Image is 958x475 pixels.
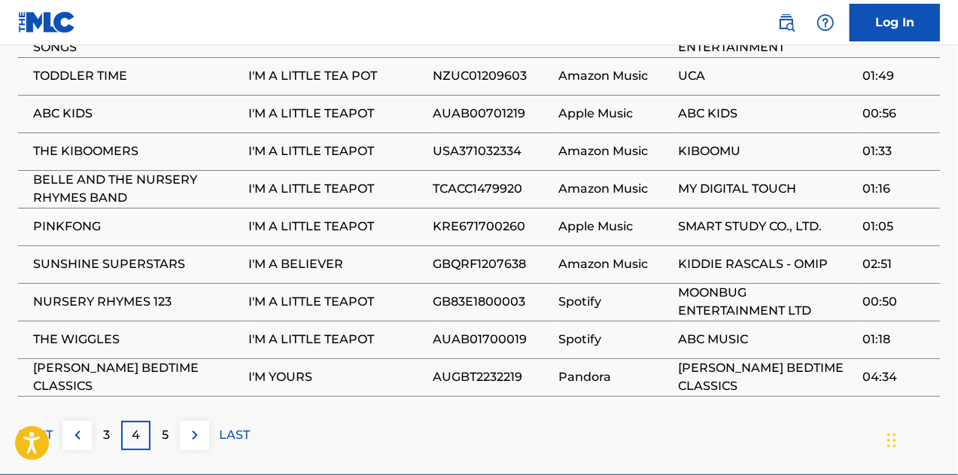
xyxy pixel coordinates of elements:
span: I'M YOURS [248,368,425,386]
span: Spotify [558,330,671,349]
span: ABC MUSIC [678,330,855,349]
span: PINKFONG [33,218,241,236]
span: MOONBUG ENTERTAINMENT LTD [678,284,855,320]
div: Help [810,8,841,38]
span: UCA [678,67,855,85]
p: FIRST [18,426,53,444]
div: Arrastrar [887,418,896,463]
p: 4 [132,426,140,444]
span: [PERSON_NAME] BEDTIME CLASSICS [678,359,855,395]
span: ABC KIDS [33,105,241,123]
img: help [817,14,835,32]
span: AUAB00701219 [433,105,551,123]
span: 01:18 [862,330,932,349]
span: AUGBT2232219 [433,368,551,386]
span: 04:34 [862,368,932,386]
span: BELLE AND THE NURSERY RHYMES BAND [33,171,241,207]
span: Amazon Music [558,142,671,160]
a: Public Search [771,8,801,38]
span: I'M A LITTLE TEAPOT [248,330,425,349]
span: KIBOOMU [678,142,855,160]
span: Spotify [558,293,671,311]
span: Pandora [558,368,671,386]
span: AUAB01700019 [433,330,551,349]
a: Log In [850,4,940,41]
img: MLC Logo [18,11,76,33]
p: 3 [103,426,110,444]
span: MY DIGITAL TOUCH [678,180,855,198]
span: TODDLER TIME [33,67,241,85]
span: ABC KIDS [678,105,855,123]
span: NZUC01209603 [433,67,551,85]
p: 5 [162,426,169,444]
span: THE KIBOOMERS [33,142,241,160]
span: Apple Music [558,105,671,123]
div: Widget de chat [883,403,958,475]
span: TCACC1479920 [433,180,551,198]
span: I'M A LITTLE TEAPOT [248,293,425,311]
span: 01:33 [862,142,932,160]
span: 00:50 [862,293,932,311]
span: I'M A LITTLE TEAPOT [248,218,425,236]
p: LAST [219,426,250,444]
span: USA371032334 [433,142,551,160]
span: SUNSHINE SUPERSTARS [33,255,241,273]
span: 02:51 [862,255,932,273]
img: right [186,426,204,444]
span: GBQRF1207638 [433,255,551,273]
span: KIDDIE RASCALS - OMIP [678,255,855,273]
span: I'M A LITTLE TEAPOT [248,180,425,198]
span: NURSERY RHYMES 123 [33,293,241,311]
span: GB83E1800003 [433,293,551,311]
span: [PERSON_NAME] BEDTIME CLASSICS [33,359,241,395]
span: SMART STUDY CO., LTD. [678,218,855,236]
span: Apple Music [558,218,671,236]
span: 01:16 [862,180,932,198]
span: 01:49 [862,67,932,85]
span: I'M A LITTLE TEAPOT [248,142,425,160]
span: Amazon Music [558,180,671,198]
span: Amazon Music [558,255,671,273]
span: Amazon Music [558,67,671,85]
iframe: Chat Widget [883,403,958,475]
span: 01:05 [862,218,932,236]
span: THE WIGGLES [33,330,241,349]
span: KRE671700260 [433,218,551,236]
img: left [68,426,87,444]
span: 00:56 [862,105,932,123]
img: search [777,14,795,32]
span: I'M A LITTLE TEAPOT [248,105,425,123]
span: I'M A BELIEVER [248,255,425,273]
span: I'M A LITTLE TEA POT [248,67,425,85]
